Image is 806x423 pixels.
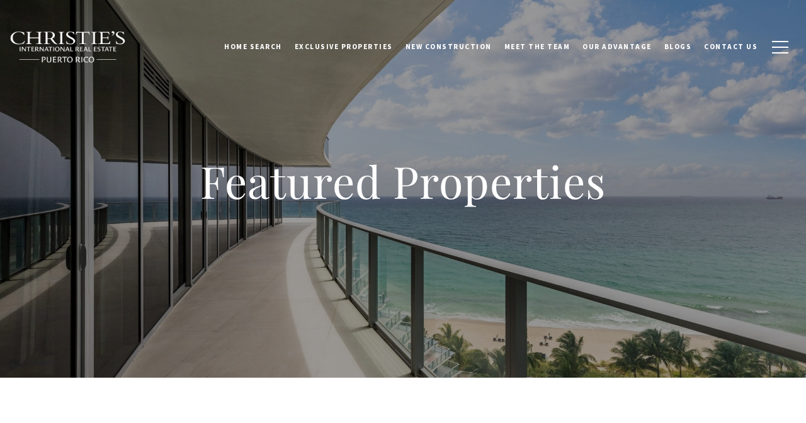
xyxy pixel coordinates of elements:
span: Blogs [664,42,692,51]
span: Our Advantage [582,42,652,51]
span: Contact Us [704,42,758,51]
a: Exclusive Properties [288,31,399,62]
span: Exclusive Properties [295,42,393,51]
a: Our Advantage [576,31,658,62]
span: New Construction [406,42,492,51]
h1: Featured Properties [120,154,686,209]
img: Christie's International Real Estate black text logo [9,31,127,64]
a: New Construction [399,31,498,62]
a: Blogs [658,31,698,62]
a: Home Search [218,31,288,62]
a: Meet the Team [498,31,577,62]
